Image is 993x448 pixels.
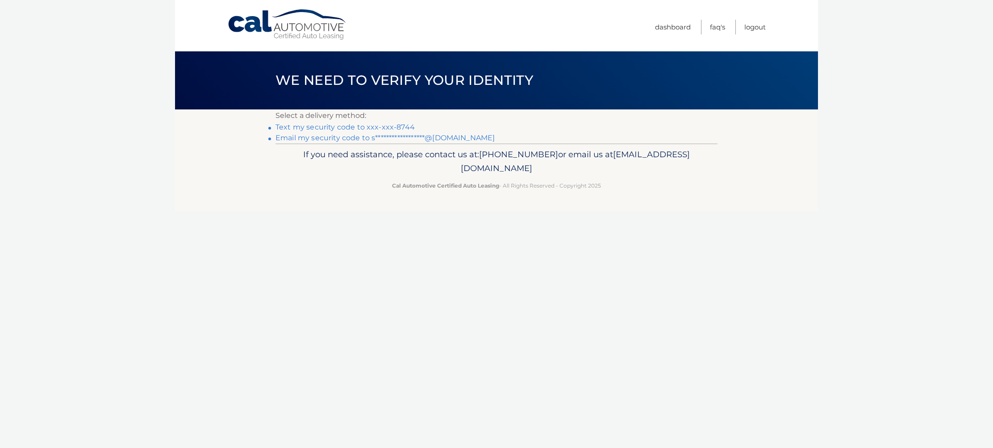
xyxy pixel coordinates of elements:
[479,149,558,159] span: [PHONE_NUMBER]
[275,72,533,88] span: We need to verify your identity
[655,20,691,34] a: Dashboard
[392,182,499,189] strong: Cal Automotive Certified Auto Leasing
[281,181,712,190] p: - All Rights Reserved - Copyright 2025
[281,147,712,176] p: If you need assistance, please contact us at: or email us at
[275,109,718,122] p: Select a delivery method:
[744,20,766,34] a: Logout
[227,9,348,41] a: Cal Automotive
[275,123,415,131] a: Text my security code to xxx-xxx-8744
[710,20,725,34] a: FAQ's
